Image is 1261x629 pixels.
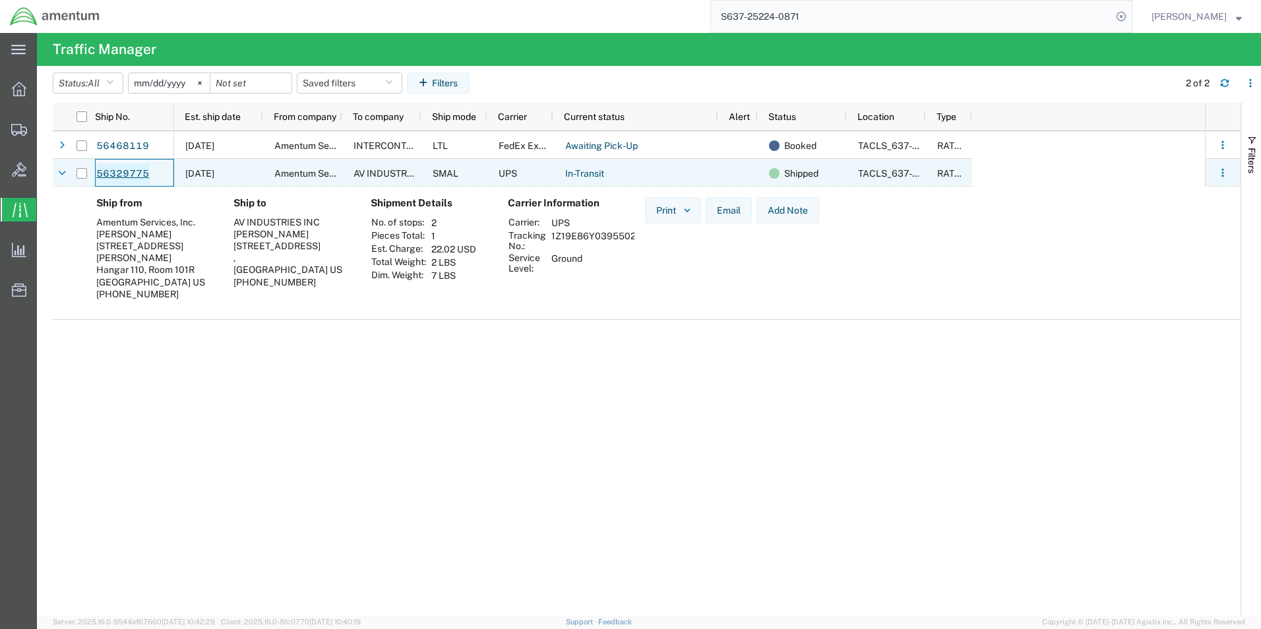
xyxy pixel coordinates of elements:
[96,240,212,264] div: [STREET_ADDRESS][PERSON_NAME]
[1246,148,1257,173] span: Filters
[858,168,1105,179] span: TACLS_637-Pax River, MD
[233,216,350,228] div: AV INDUSTRIES INC
[309,618,361,626] span: [DATE] 10:40:19
[53,73,123,94] button: Status:All
[1186,76,1210,90] div: 2 of 2
[566,618,599,626] a: Support
[129,73,210,93] input: Not set
[547,229,658,252] td: 1Z19E86Y0395502009
[937,168,967,179] span: RATED
[371,229,427,243] th: Pieces Total:
[371,256,427,269] th: Total Weight:
[407,73,470,94] button: Filters
[185,111,241,122] span: Est. ship date
[297,73,402,94] button: Saved filters
[371,243,427,256] th: Est. Charge:
[427,243,481,256] td: 22.02 USD
[784,132,816,160] span: Booked
[233,276,350,288] div: [PHONE_NUMBER]
[233,228,350,240] div: [PERSON_NAME]
[427,229,481,243] td: 1
[427,256,481,269] td: 2 LBS
[729,111,750,122] span: Alert
[96,288,212,300] div: [PHONE_NUMBER]
[233,197,350,209] h4: Ship to
[210,73,292,93] input: Not set
[233,264,350,276] div: [GEOGRAPHIC_DATA] US
[508,216,547,229] th: Carrier:
[371,216,427,229] th: No. of stops:
[498,111,527,122] span: Carrier
[354,168,440,179] span: AV INDUSTRIES INC
[565,136,638,157] a: Awaiting Pick-Up
[353,111,404,122] span: To company
[508,252,547,274] th: Service Level:
[937,140,967,151] span: RATED
[53,618,215,626] span: Server: 2025.16.0-9544af67660
[706,197,752,224] button: Email
[784,160,818,187] span: Shipped
[96,136,150,157] a: 56468119
[1152,9,1227,24] span: Dean Selzer
[427,216,481,229] td: 2
[9,7,100,26] img: logo
[508,229,547,252] th: Tracking No.:
[185,168,214,179] span: 07/29/2025
[233,252,350,264] div: ,
[432,111,476,122] span: Ship mode
[564,111,625,122] span: Current status
[858,140,1105,151] span: TACLS_637-Pax River, MD
[162,618,215,626] span: [DATE] 10:42:29
[96,197,212,209] h4: Ship from
[427,269,481,282] td: 7 LBS
[499,140,562,151] span: FedEx Express
[598,618,632,626] a: Feedback
[565,164,605,185] a: In-Transit
[185,140,214,151] span: 08/12/2025
[499,168,517,179] span: UPS
[645,197,701,224] button: Print
[508,197,613,209] h4: Carrier Information
[233,240,350,252] div: [STREET_ADDRESS]
[857,111,894,122] span: Location
[221,618,361,626] span: Client: 2025.16.0-8fc0770
[274,140,373,151] span: Amentum Services, Inc.
[354,140,530,151] span: INTERCONTINENTAL JET SERVICE CORP
[88,78,100,88] span: All
[937,111,956,122] span: Type
[433,140,448,151] span: LTL
[96,164,150,185] a: 56329775
[96,216,212,228] div: Amentum Services, Inc.
[547,252,658,274] td: Ground
[96,276,212,288] div: [GEOGRAPHIC_DATA] US
[53,33,156,66] h4: Traffic Manager
[433,168,458,179] span: SMAL
[1151,9,1243,24] button: [PERSON_NAME]
[371,269,427,282] th: Dim. Weight:
[96,228,212,240] div: [PERSON_NAME]
[711,1,1112,32] input: Search for shipment number, reference number
[768,111,796,122] span: Status
[95,111,130,122] span: Ship No.
[371,197,487,209] h4: Shipment Details
[274,111,336,122] span: From company
[547,216,658,229] td: UPS
[96,264,212,276] div: Hangar 110, Room 101R
[681,204,693,216] img: dropdown
[756,197,819,224] button: Add Note
[1042,616,1245,628] span: Copyright © [DATE]-[DATE] Agistix Inc., All Rights Reserved
[274,168,373,179] span: Amentum Services, Inc.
